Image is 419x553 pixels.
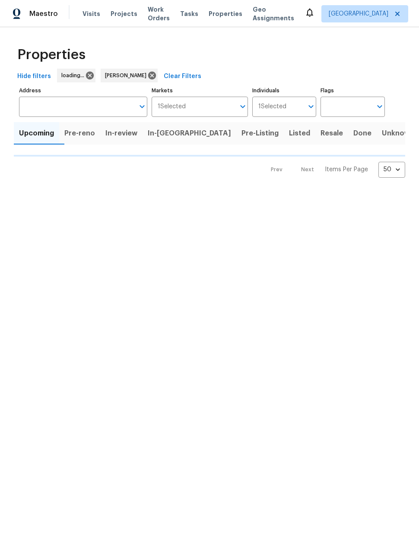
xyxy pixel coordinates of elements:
div: loading... [57,69,95,82]
span: Tasks [180,11,198,17]
span: 1 Selected [158,103,186,110]
button: Open [374,101,386,113]
span: Unknown [382,127,414,139]
span: Hide filters [17,71,51,82]
span: [PERSON_NAME] [105,71,150,80]
button: Open [305,101,317,113]
span: Maestro [29,9,58,18]
label: Flags [321,88,385,93]
span: 1 Selected [258,103,286,110]
span: In-review [105,127,137,139]
span: Pre-reno [64,127,95,139]
div: 50 [378,158,405,181]
span: [GEOGRAPHIC_DATA] [329,9,388,18]
button: Clear Filters [160,69,205,85]
p: Items Per Page [325,165,368,174]
button: Open [136,101,148,113]
span: Done [353,127,371,139]
div: [PERSON_NAME] [101,69,158,82]
span: Projects [111,9,137,18]
span: Visits [83,9,100,18]
span: In-[GEOGRAPHIC_DATA] [148,127,231,139]
span: Pre-Listing [241,127,279,139]
label: Address [19,88,147,93]
button: Hide filters [14,69,54,85]
span: Properties [209,9,242,18]
label: Markets [152,88,248,93]
span: Clear Filters [164,71,201,82]
span: loading... [61,71,88,80]
nav: Pagination Navigation [263,162,405,178]
span: Resale [321,127,343,139]
span: Work Orders [148,5,170,22]
span: Upcoming [19,127,54,139]
span: Properties [17,50,86,59]
button: Open [237,101,249,113]
span: Listed [289,127,310,139]
label: Individuals [252,88,317,93]
span: Geo Assignments [253,5,294,22]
